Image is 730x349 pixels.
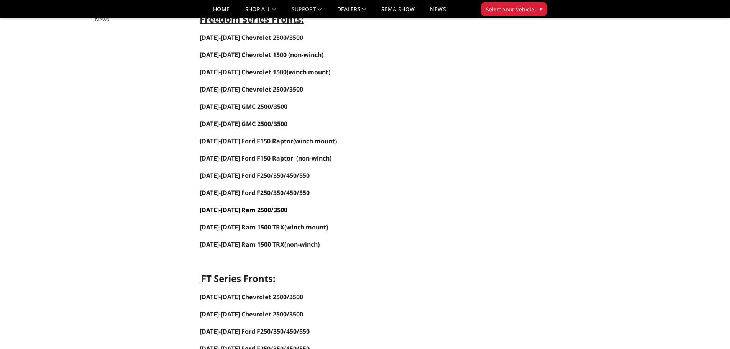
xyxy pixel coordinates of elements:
a: Dealers [337,7,366,18]
a: Home [213,7,230,18]
span: Select Your Vehicle [486,5,534,13]
a: [DATE]-[DATE] Ford F250/350/450/550 [200,189,310,197]
a: [DATE]-[DATE] Ram 1500 TRX [200,224,284,231]
span: ▾ [540,5,542,13]
a: shop all [245,7,276,18]
a: [DATE]-[DATE] Ford F250/350/450/550 [200,171,310,180]
span: (non-winch) [296,154,331,162]
span: (non-winch) [288,51,323,59]
span: (non-winch) [200,240,320,249]
a: Support [292,7,322,18]
span: Freedom Series Fronts: [200,13,304,25]
button: Select Your Vehicle [481,2,547,16]
a: [DATE]-[DATE] Chevrolet 1500 [200,68,287,76]
a: [DATE]-[DATE] Ford F150 Raptor [200,155,293,162]
span: (winch mount) [200,137,337,145]
a: News [95,15,119,23]
a: [DATE]-[DATE] Chevrolet 1500 [200,51,287,59]
span: (winch mount) [284,223,328,231]
span: (winch mount) [200,68,330,76]
strong: FT Series Fronts: [201,272,276,285]
a: [DATE]-[DATE] GMC 2500/3500 [200,120,287,128]
a: [DATE]-[DATE] Chevrolet 2500/3500 [200,33,303,42]
a: [DATE]-[DATE] Ram 1500 TRX [200,240,284,249]
a: [DATE]-[DATE] Chevrolet 2500/3500 [200,293,303,301]
span: [DATE]-[DATE] Ford F150 Raptor [200,154,293,162]
a: [DATE]-[DATE] Chevrolet 2500/3500 [200,310,303,318]
a: SEMA Show [381,7,415,18]
iframe: Chat Widget [692,312,730,349]
a: [DATE]-[DATE] Ram 2500/3500 [200,206,287,214]
a: [DATE]-[DATE] Chevrolet 2500/3500 [200,86,303,93]
a: [DATE]-[DATE] GMC 2500/3500 [200,102,287,111]
span: [DATE]-[DATE] Ram 1500 TRX [200,223,284,231]
a: [DATE]-[DATE] Ford F250/350/450/550 [200,327,310,336]
a: [DATE]-[DATE] Ford F150 Raptor [200,137,293,145]
span: [DATE]-[DATE] Chevrolet 2500/3500 [200,85,303,93]
a: News [430,7,446,18]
